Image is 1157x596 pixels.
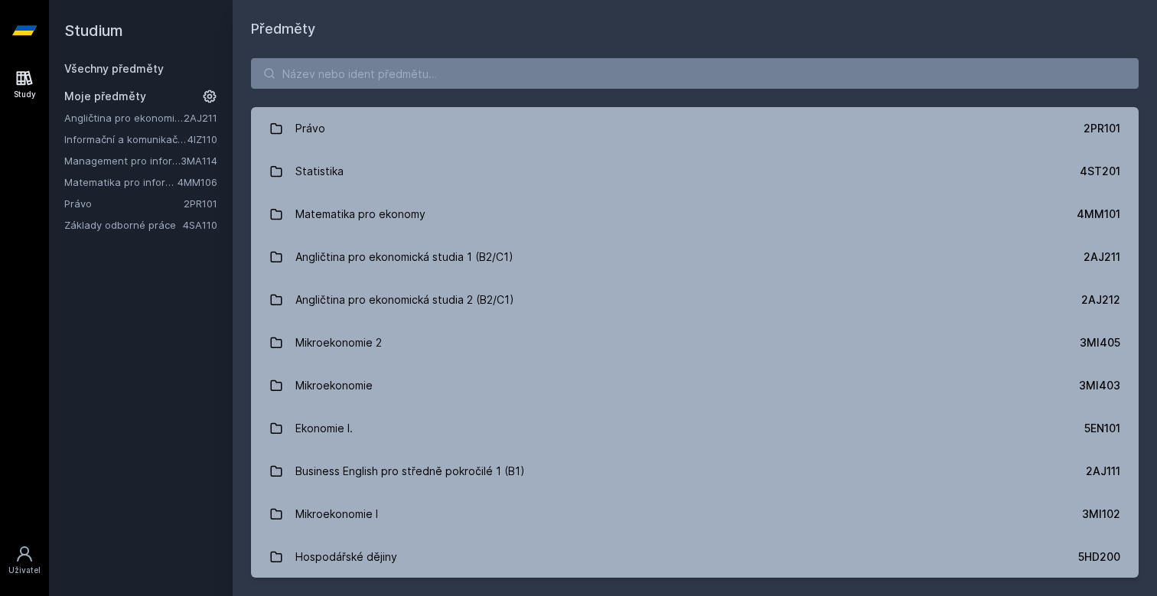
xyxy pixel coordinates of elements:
[3,61,46,108] a: Study
[8,565,41,576] div: Uživatel
[251,18,1139,40] h1: Předměty
[1080,335,1120,350] div: 3MI405
[64,89,146,104] span: Moje předměty
[64,174,178,190] a: Matematika pro informatiky
[251,493,1139,536] a: Mikroekonomie I 3MI102
[184,197,217,210] a: 2PR101
[1084,121,1120,136] div: 2PR101
[183,219,217,231] a: 4SA110
[1078,549,1120,565] div: 5HD200
[3,537,46,584] a: Uživatel
[251,407,1139,450] a: Ekonomie I. 5EN101
[1084,421,1120,436] div: 5EN101
[64,110,184,125] a: Angličtina pro ekonomická studia 1 (B2/C1)
[295,499,378,529] div: Mikroekonomie I
[251,107,1139,150] a: Právo 2PR101
[251,58,1139,89] input: Název nebo ident předmětu…
[251,450,1139,493] a: Business English pro středně pokročilé 1 (B1) 2AJ111
[64,217,183,233] a: Základy odborné práce
[295,542,397,572] div: Hospodářské dějiny
[251,193,1139,236] a: Matematika pro ekonomy 4MM101
[64,62,164,75] a: Všechny předměty
[295,285,514,315] div: Angličtina pro ekonomická studia 2 (B2/C1)
[1080,164,1120,179] div: 4ST201
[1081,292,1120,308] div: 2AJ212
[64,132,187,147] a: Informační a komunikační technologie
[1086,464,1120,479] div: 2AJ111
[1077,207,1120,222] div: 4MM101
[295,413,353,444] div: Ekonomie I.
[1079,378,1120,393] div: 3MI403
[295,156,344,187] div: Statistika
[178,176,217,188] a: 4MM106
[251,236,1139,278] a: Angličtina pro ekonomická studia 1 (B2/C1) 2AJ211
[295,199,425,230] div: Matematika pro ekonomy
[295,327,382,358] div: Mikroekonomie 2
[1084,249,1120,265] div: 2AJ211
[64,153,181,168] a: Management pro informatiky a statistiky
[64,196,184,211] a: Právo
[251,536,1139,578] a: Hospodářské dějiny 5HD200
[251,278,1139,321] a: Angličtina pro ekonomická studia 2 (B2/C1) 2AJ212
[251,150,1139,193] a: Statistika 4ST201
[295,242,513,272] div: Angličtina pro ekonomická studia 1 (B2/C1)
[295,113,325,144] div: Právo
[187,133,217,145] a: 4IZ110
[181,155,217,167] a: 3MA114
[295,456,525,487] div: Business English pro středně pokročilé 1 (B1)
[251,321,1139,364] a: Mikroekonomie 2 3MI405
[251,364,1139,407] a: Mikroekonomie 3MI403
[295,370,373,401] div: Mikroekonomie
[184,112,217,124] a: 2AJ211
[14,89,36,100] div: Study
[1082,506,1120,522] div: 3MI102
